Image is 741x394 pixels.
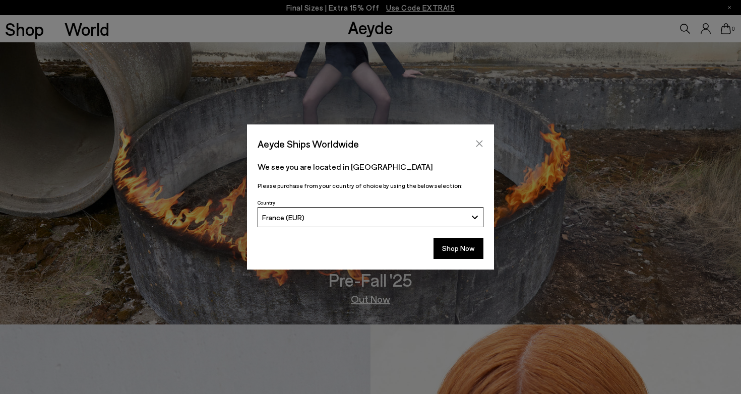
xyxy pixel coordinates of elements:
span: Aeyde Ships Worldwide [258,135,359,153]
p: Please purchase from your country of choice by using the below selection: [258,181,483,190]
span: Country [258,200,275,206]
p: We see you are located in [GEOGRAPHIC_DATA] [258,161,483,173]
button: Shop Now [434,238,483,259]
span: France (EUR) [262,213,304,222]
button: Close [472,136,487,151]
